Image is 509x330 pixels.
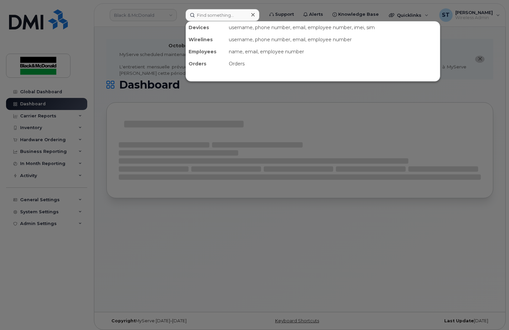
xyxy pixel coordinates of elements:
div: username, phone number, email, employee number [226,34,440,46]
div: username, phone number, email, employee number, imei, sim [226,21,440,34]
div: name, email, employee number [226,46,440,58]
div: Devices [186,21,226,34]
div: Orders [226,58,440,70]
div: Wirelines [186,34,226,46]
div: Orders [186,58,226,70]
div: Employees [186,46,226,58]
